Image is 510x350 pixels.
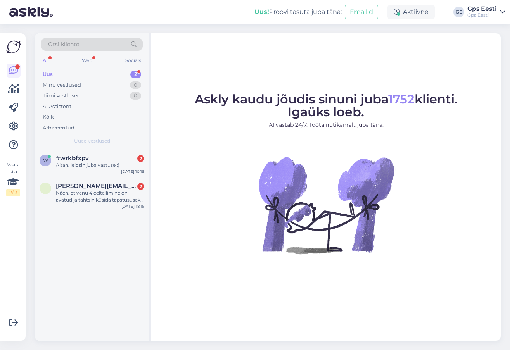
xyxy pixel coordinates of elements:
[256,135,396,275] img: No Chat active
[43,157,48,163] span: w
[56,155,89,162] span: #wrkbfxpv
[121,203,144,209] div: [DATE] 18:15
[80,55,94,66] div: Web
[56,162,144,169] div: Aitah, leidsin juba vastuse :)
[254,8,269,16] b: Uus!
[43,113,54,121] div: Kõik
[130,92,141,100] div: 0
[130,81,141,89] div: 0
[74,138,110,145] span: Uued vestlused
[56,183,137,190] span: leenu.reinsalu@gmail.com
[43,124,74,132] div: Arhiveeritud
[195,91,458,119] span: Askly kaudu jõudis sinuni juba klienti. Igaüks loeb.
[195,121,458,129] p: AI vastab 24/7. Tööta nutikamalt juba täna.
[387,5,435,19] div: Aktiivne
[43,92,81,100] div: Tiimi vestlused
[467,6,497,12] div: Gps Eesti
[6,161,20,196] div: Vaata siia
[137,183,144,190] div: 2
[41,55,50,66] div: All
[453,7,464,17] div: GE
[56,190,144,203] div: Näen, et venu 4 eeltellimine on avatud ja tahtsin küsida täpstususeks, et 41mm mudelil on kahte v...
[467,12,497,18] div: Gps Eesti
[43,103,71,110] div: AI Assistent
[254,7,342,17] div: Proovi tasuta juba täna:
[130,71,141,78] div: 2
[345,5,378,19] button: Emailid
[43,71,53,78] div: Uus
[467,6,505,18] a: Gps EestiGps Eesti
[6,189,20,196] div: 2 / 3
[124,55,143,66] div: Socials
[43,81,81,89] div: Minu vestlused
[121,169,144,174] div: [DATE] 10:18
[44,185,47,191] span: l
[6,40,21,54] img: Askly Logo
[388,91,415,107] span: 1752
[137,155,144,162] div: 2
[48,40,79,48] span: Otsi kliente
